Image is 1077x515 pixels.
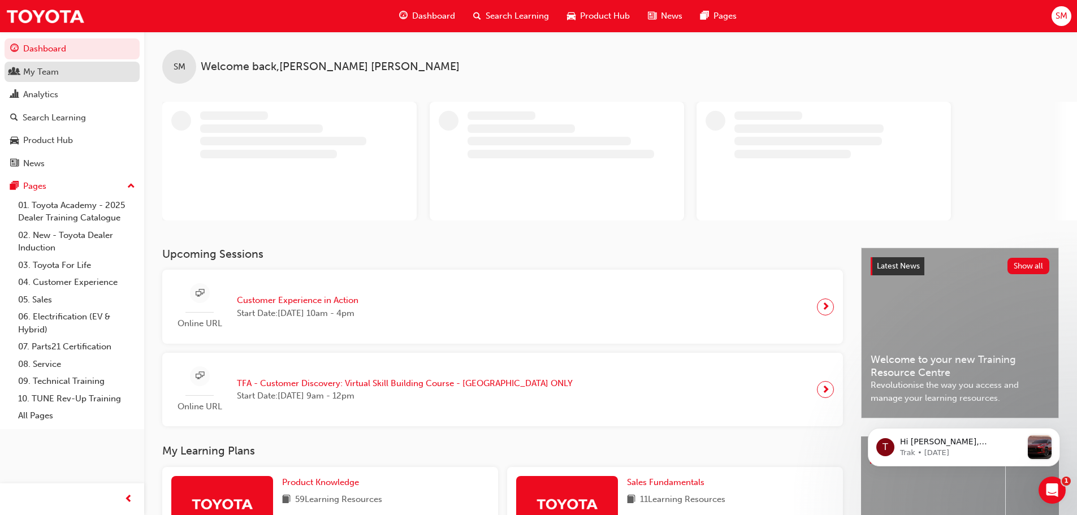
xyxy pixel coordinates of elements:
[23,134,73,147] div: Product Hub
[700,9,709,23] span: pages-icon
[14,291,140,309] a: 05. Sales
[486,10,549,23] span: Search Learning
[6,3,85,29] img: Trak
[10,67,19,77] span: people-icon
[14,308,140,338] a: 06. Electrification (EV & Hybrid)
[10,44,19,54] span: guage-icon
[691,5,746,28] a: pages-iconPages
[171,279,834,335] a: Online URLCustomer Experience in ActionStart Date:[DATE] 10am - 4pm
[1052,6,1071,26] button: SM
[14,338,140,356] a: 07. Parts21 Certification
[237,307,358,320] span: Start Date: [DATE] 10am - 4pm
[473,9,481,23] span: search-icon
[196,287,204,301] span: sessionType_ONLINE_URL-icon
[14,390,140,408] a: 10. TUNE Rev-Up Training
[196,369,204,383] span: sessionType_ONLINE_URL-icon
[861,248,1059,418] a: Latest NewsShow allWelcome to your new Training Resource CentreRevolutionise the way you access a...
[23,66,59,79] div: My Team
[10,113,18,123] span: search-icon
[14,197,140,227] a: 01. Toyota Academy - 2025 Dealer Training Catalogue
[5,84,140,105] a: Analytics
[14,373,140,390] a: 09. Technical Training
[14,257,140,274] a: 03. Toyota For Life
[14,356,140,373] a: 08. Service
[536,494,598,514] img: Trak
[871,353,1049,379] span: Welcome to your new Training Resource Centre
[871,379,1049,404] span: Revolutionise the way you access and manage your learning resources.
[412,10,455,23] span: Dashboard
[282,476,364,489] a: Product Knowledge
[1062,477,1071,486] span: 1
[282,477,359,487] span: Product Knowledge
[162,444,843,457] h3: My Learning Plans
[171,317,228,330] span: Online URL
[14,274,140,291] a: 04. Customer Experience
[10,181,19,192] span: pages-icon
[5,130,140,151] a: Product Hub
[171,362,834,418] a: Online URLTFA - Customer Discovery: Virtual Skill Building Course - [GEOGRAPHIC_DATA] ONLYStart D...
[1007,258,1050,274] button: Show all
[5,176,140,197] button: Pages
[237,377,573,390] span: TFA - Customer Discovery: Virtual Skill Building Course - [GEOGRAPHIC_DATA] ONLY
[877,261,920,271] span: Latest News
[640,493,725,507] span: 11 Learning Resources
[23,111,86,124] div: Search Learning
[14,407,140,425] a: All Pages
[23,157,45,170] div: News
[713,10,737,23] span: Pages
[127,179,135,194] span: up-icon
[1039,477,1066,504] iframe: Intercom live chat
[821,382,830,397] span: next-icon
[174,60,185,73] span: SM
[10,90,19,100] span: chart-icon
[5,38,140,59] a: Dashboard
[464,5,558,28] a: search-iconSearch Learning
[567,9,576,23] span: car-icon
[5,62,140,83] a: My Team
[295,493,382,507] span: 59 Learning Resources
[390,5,464,28] a: guage-iconDashboard
[191,494,253,514] img: Trak
[162,248,843,261] h3: Upcoming Sessions
[580,10,630,23] span: Product Hub
[627,477,704,487] span: Sales Fundamentals
[627,476,709,489] a: Sales Fundamentals
[851,405,1077,484] iframe: Intercom notifications message
[661,10,682,23] span: News
[237,294,358,307] span: Customer Experience in Action
[282,493,291,507] span: book-icon
[627,493,635,507] span: book-icon
[639,5,691,28] a: news-iconNews
[871,257,1049,275] a: Latest NewsShow all
[124,492,133,507] span: prev-icon
[23,180,46,193] div: Pages
[648,9,656,23] span: news-icon
[821,299,830,315] span: next-icon
[237,390,573,403] span: Start Date: [DATE] 9am - 12pm
[10,136,19,146] span: car-icon
[399,9,408,23] span: guage-icon
[1056,10,1067,23] span: SM
[558,5,639,28] a: car-iconProduct Hub
[23,88,58,101] div: Analytics
[5,107,140,128] a: Search Learning
[5,153,140,174] a: News
[14,227,140,257] a: 02. New - Toyota Dealer Induction
[10,159,19,169] span: news-icon
[201,60,460,73] span: Welcome back , [PERSON_NAME] [PERSON_NAME]
[171,400,228,413] span: Online URL
[5,36,140,176] button: DashboardMy TeamAnalyticsSearch LearningProduct HubNews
